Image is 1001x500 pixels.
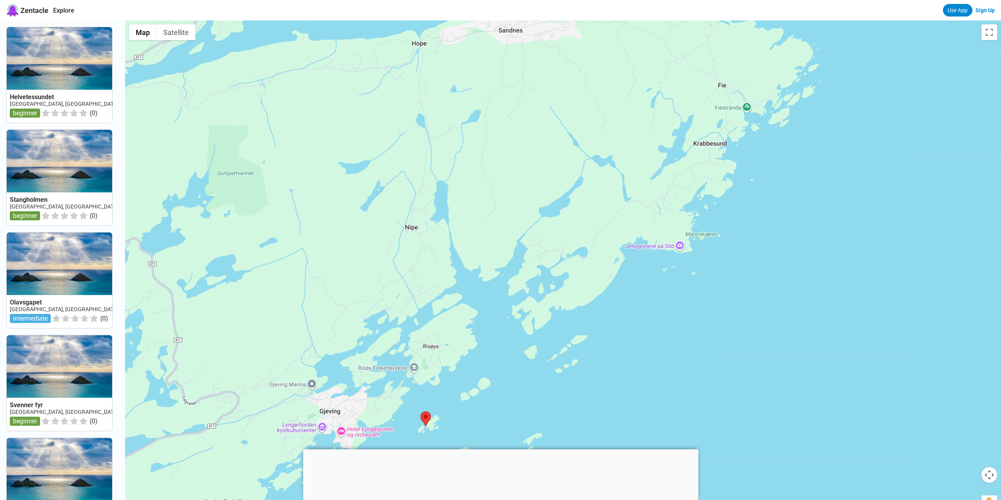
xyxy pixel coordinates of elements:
span: Zentacle [20,6,48,15]
iframe: Advertisement [303,449,698,498]
a: [GEOGRAPHIC_DATA], [GEOGRAPHIC_DATA] [10,101,118,107]
button: Show street map [129,24,157,40]
a: Explore [53,7,74,14]
button: Toggle fullscreen view [981,24,997,40]
button: Map camera controls [981,467,997,483]
button: Show satellite imagery [157,24,195,40]
a: Zentacle logoZentacle [6,4,48,17]
img: Zentacle logo [6,4,19,17]
a: Sign Up [975,7,995,13]
a: Use App [943,4,972,17]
